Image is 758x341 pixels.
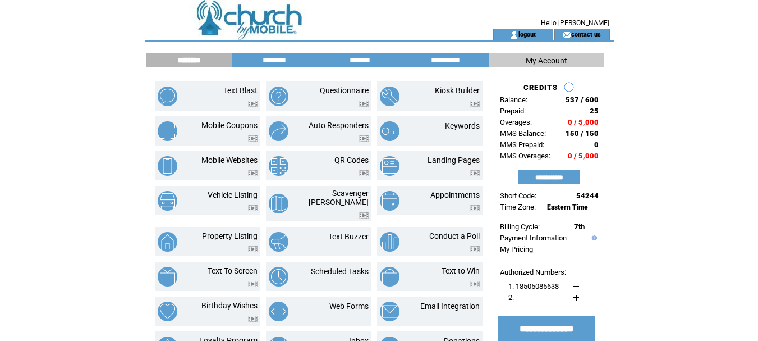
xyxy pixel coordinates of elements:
a: Text Buzzer [328,232,369,241]
img: video.png [470,246,480,252]
img: keywords.png [380,121,399,141]
span: 0 / 5,000 [568,118,599,126]
a: Conduct a Poll [429,231,480,240]
img: contact_us_icon.gif [563,30,571,39]
a: Scheduled Tasks [311,267,369,276]
img: video.png [470,170,480,176]
img: video.png [470,281,480,287]
span: 0 [594,140,599,149]
img: vehicle-listing.png [158,191,177,211]
img: scheduled-tasks.png [269,267,288,287]
span: 2. [508,293,514,302]
span: Time Zone: [500,203,536,211]
img: video.png [359,212,369,219]
a: contact us [571,30,601,38]
a: Keywords [445,121,480,130]
img: kiosk-builder.png [380,87,399,106]
img: video.png [470,205,480,211]
span: 54244 [576,192,599,200]
a: Text Blast [223,86,258,95]
span: 25 [590,107,599,115]
a: Text To Screen [208,266,258,275]
a: QR Codes [334,156,369,165]
img: text-to-win.png [380,267,399,287]
img: video.png [248,281,258,287]
img: questionnaire.png [269,87,288,106]
a: Vehicle Listing [208,190,258,199]
img: birthday-wishes.png [158,302,177,321]
a: Kiosk Builder [435,86,480,95]
img: web-forms.png [269,302,288,321]
span: Authorized Numbers: [500,268,566,276]
img: account_icon.gif [510,30,518,39]
img: email-integration.png [380,302,399,321]
span: 537 / 600 [566,96,599,104]
span: Eastern Time [547,203,588,211]
img: video.png [359,170,369,176]
span: My Account [526,56,567,65]
img: mobile-websites.png [158,156,177,176]
a: Web Forms [329,302,369,311]
img: landing-pages.png [380,156,399,176]
img: video.png [470,101,480,107]
a: Text to Win [442,266,480,275]
span: Prepaid: [500,107,526,115]
span: MMS Overages: [500,152,550,160]
img: property-listing.png [158,232,177,252]
span: Billing Cycle: [500,222,540,231]
span: 7th [574,222,585,231]
a: Landing Pages [428,156,480,165]
img: auto-responders.png [269,121,288,141]
img: help.gif [589,235,597,240]
img: appointments.png [380,191,399,211]
img: text-blast.png [158,87,177,106]
img: qr-codes.png [269,156,288,176]
a: Property Listing [202,231,258,240]
img: video.png [248,135,258,142]
a: My Pricing [500,245,533,253]
a: Birthday Wishes [201,301,258,310]
span: MMS Balance: [500,129,546,138]
span: CREDITS [523,83,558,92]
span: Short Code: [500,192,536,200]
a: logout [518,30,536,38]
span: 0 / 5,000 [568,152,599,160]
img: scavenger-hunt.png [269,194,288,213]
img: video.png [248,205,258,211]
img: conduct-a-poll.png [380,232,399,252]
span: Overages: [500,118,532,126]
a: Payment Information [500,234,567,242]
a: Email Integration [420,302,480,311]
a: Mobile Websites [201,156,258,165]
span: 1. 18505085638 [508,282,559,290]
a: Mobile Coupons [201,121,258,130]
span: Balance: [500,96,527,104]
a: Scavenger [PERSON_NAME] [309,189,369,207]
img: video.png [359,101,369,107]
img: video.png [359,135,369,142]
img: video.png [248,101,258,107]
img: video.png [248,170,258,176]
span: 150 / 150 [566,129,599,138]
span: Hello [PERSON_NAME] [541,19,609,27]
a: Auto Responders [309,121,369,130]
span: MMS Prepaid: [500,140,544,149]
a: Questionnaire [320,86,369,95]
img: text-to-screen.png [158,267,177,287]
img: text-buzzer.png [269,232,288,252]
a: Appointments [430,190,480,199]
img: video.png [248,316,258,322]
img: video.png [248,246,258,252]
img: mobile-coupons.png [158,121,177,141]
